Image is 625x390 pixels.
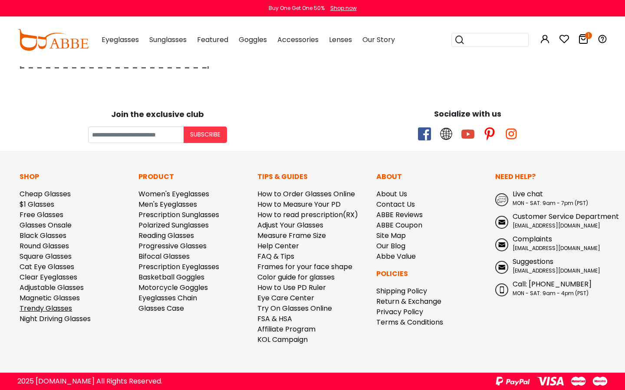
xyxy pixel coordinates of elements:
span: Suggestions [513,257,553,266]
a: Trendy Glasses [20,303,72,313]
a: FAQ & Tips [257,251,294,261]
a: Magnetic Glasses [20,293,80,303]
div: Socialize with us [317,108,618,120]
span: twitter [440,127,453,140]
p: Shop [20,172,130,182]
p: Tips & Guides [257,172,368,182]
a: Adjust Your Glasses [257,220,323,230]
span: Eyeglasses [102,35,139,45]
a: Bifocal Glasses [138,251,190,261]
a: Round Glasses [20,241,69,251]
span: [EMAIL_ADDRESS][DOMAIN_NAME] [513,267,600,274]
a: Polarized Sunglasses [138,220,209,230]
span: Customer Service Department [513,211,619,221]
span: MON - SAT: 9am - 4pm (PST) [513,289,589,297]
span: facebook [418,127,431,140]
span: [EMAIL_ADDRESS][DOMAIN_NAME] [513,222,600,229]
input: Your email [88,127,184,143]
a: Progressive Glasses [138,241,207,251]
p: Policies [376,269,487,279]
a: ABBE Reviews [376,210,423,220]
a: How to read prescription(RX) [257,210,358,220]
a: Try On Glasses Online [257,303,332,313]
span: Featured [197,35,228,45]
a: How to Order Glasses Online [257,189,355,199]
a: Reading Glasses [138,231,194,240]
span: MON - SAT: 9am - 7pm (PST) [513,199,588,207]
a: Women's Eyeglasses [138,189,209,199]
div: Shop now [330,4,357,12]
a: Black Glasses [20,231,66,240]
a: FSA & HSA [257,314,292,324]
div: 2025 [DOMAIN_NAME] All Rights Reserved. [17,376,162,387]
span: Our Story [362,35,395,45]
a: Frames for your face shape [257,262,352,272]
a: Terms & Conditions [376,317,443,327]
a: Our Blog [376,241,405,251]
a: Basketball Goggles [138,272,204,282]
p: Need Help? [495,172,605,182]
a: Clear Eyeglasses [20,272,77,282]
span: Accessories [277,35,319,45]
p: Product [138,172,249,182]
a: Men's Eyeglasses [138,199,197,209]
a: ABBE Coupon [376,220,422,230]
a: Prescription Eyeglasses [138,262,219,272]
span: pinterest [483,127,496,140]
span: youtube [461,127,474,140]
a: Suggestions [EMAIL_ADDRESS][DOMAIN_NAME] [495,257,605,275]
div: Join the exclusive club [7,107,308,120]
a: How to Use PD Ruler [257,283,326,292]
a: Abbe Value [376,251,416,261]
a: Prescription Sunglasses [138,210,219,220]
a: Return & Exchange [376,296,441,306]
a: About Us [376,189,407,199]
button: Subscribe [184,127,227,143]
a: Eye Care Center [257,293,314,303]
a: $1 Glasses [20,199,54,209]
span: [EMAIL_ADDRESS][DOMAIN_NAME] [513,244,600,252]
a: Affiliate Program [257,324,316,334]
span: Goggles [239,35,267,45]
div: Buy One Get One 50% [269,4,325,12]
a: Live chat MON - SAT: 9am - 7pm (PST) [495,189,605,207]
a: Cat Eye Glasses [20,262,74,272]
a: KOL Campaign [257,335,308,344]
a: Call: [PHONE_NUMBER] MON - SAT: 9am - 4pm (PST) [495,279,605,297]
a: Glasses Case [138,303,184,313]
a: Help Center [257,241,299,251]
a: Motorcycle Goggles [138,283,208,292]
a: Adjustable Glasses [20,283,84,292]
a: Measure Frame Size [257,231,326,240]
span: Call: [PHONE_NUMBER] [513,279,592,289]
a: Complaints [EMAIL_ADDRESS][DOMAIN_NAME] [495,234,605,252]
a: Shop now [326,4,357,12]
span: instagram [505,127,518,140]
a: Site Map [376,231,406,240]
a: How to Measure Your PD [257,199,341,209]
a: Color guide for glasses [257,272,335,282]
a: Contact Us [376,199,415,209]
span: Live chat [513,189,543,199]
img: abbeglasses.com [17,29,89,51]
span: Sunglasses [149,35,187,45]
a: Glasses Onsale [20,220,72,230]
a: Customer Service Department [EMAIL_ADDRESS][DOMAIN_NAME] [495,211,605,230]
a: Shipping Policy [376,286,427,296]
a: Cheap Glasses [20,189,71,199]
a: Eyeglasses Chain [138,293,197,303]
span: Complaints [513,234,552,244]
i: 1 [585,32,592,39]
span: Lenses [329,35,352,45]
a: Square Glasses [20,251,72,261]
a: 1 [578,36,589,45]
p: About [376,172,487,182]
a: Free Glasses [20,210,63,220]
a: Night Driving Glasses [20,314,91,324]
a: Privacy Policy [376,307,423,317]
